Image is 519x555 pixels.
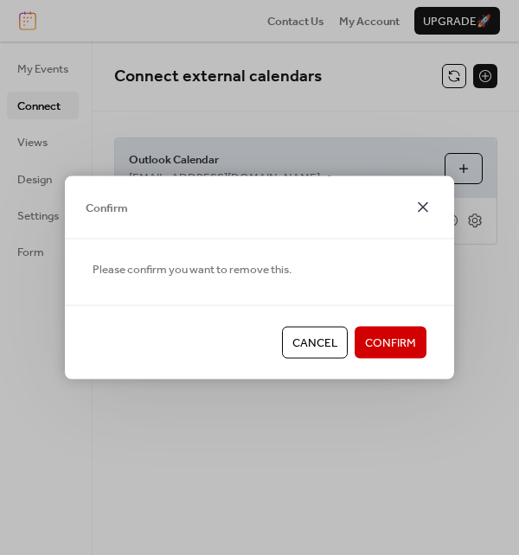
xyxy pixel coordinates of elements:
[365,335,416,352] span: Confirm
[282,327,348,358] button: Cancel
[93,261,292,278] span: Please confirm you want to remove this.
[355,327,426,358] button: Confirm
[292,335,337,352] span: Cancel
[86,199,128,216] span: Confirm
